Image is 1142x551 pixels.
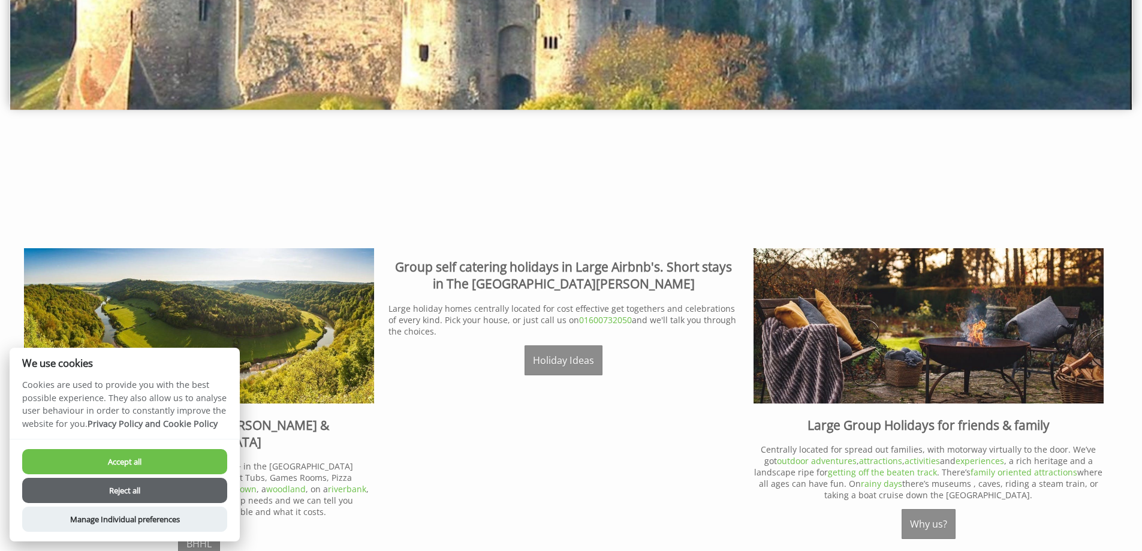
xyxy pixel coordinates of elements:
button: Manage Individual preferences [22,507,227,532]
iframe: Customer reviews powered by Trustpilot [7,143,1135,233]
h2: We use cookies [10,357,240,369]
a: rainy days [861,478,902,489]
a: Privacy Policy and Cookie Policy [88,418,218,429]
a: experiences [956,455,1004,466]
p: Large holiday homes centrally located for cost effective get togethers and celebrations of every ... [388,303,739,337]
a: family oriented attractions [971,466,1077,478]
a: riverbank [328,483,366,495]
a: attractions [859,455,902,466]
p: Centrally located for spread out families, with motorway virtually to the door. We’ve got , , and... [754,444,1104,501]
button: Accept all [22,449,227,474]
a: woodland [266,483,306,495]
button: Reject all [22,478,227,503]
a: getting off the beaten track [828,466,937,478]
strong: Large Group Holidays for friends & family [807,417,1050,433]
h2: Group self catering holidays in Large Airbnb's. Short stays in The [GEOGRAPHIC_DATA][PERSON_NAME] [388,258,739,292]
img: Symonds Yat [24,248,374,404]
a: activities [905,455,940,466]
a: Holiday Ideas [525,345,602,375]
p: Cookies are used to provide you with the best possible experience. They also allow us to analyse ... [10,378,240,439]
img: Firepit [754,248,1104,404]
a: Why us? [902,509,956,539]
a: outdoor adventures [777,455,857,466]
a: 01600732050 [579,314,632,326]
